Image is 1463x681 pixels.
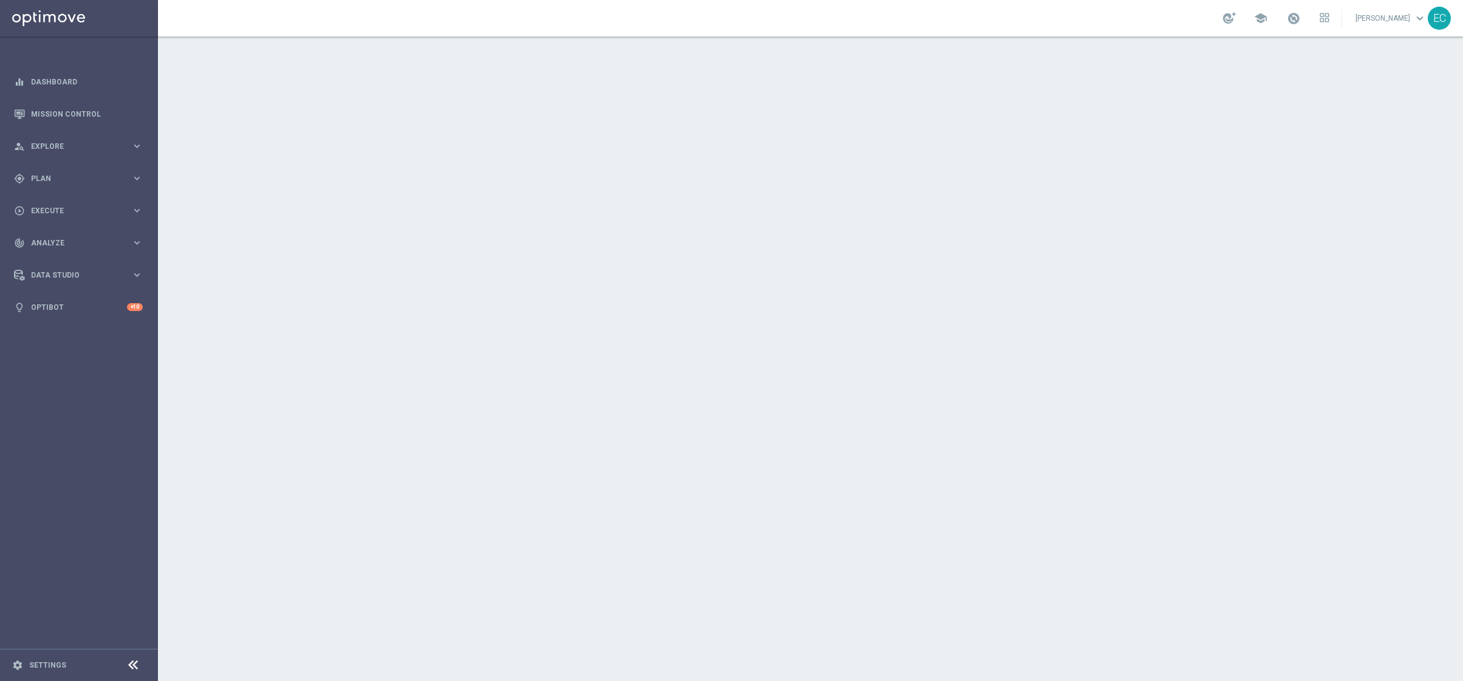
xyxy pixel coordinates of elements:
[14,238,131,248] div: Analyze
[31,175,131,182] span: Plan
[131,269,143,281] i: keyboard_arrow_right
[31,291,127,323] a: Optibot
[13,174,143,183] button: gps_fixed Plan keyboard_arrow_right
[14,205,25,216] i: play_circle_outline
[1254,12,1267,25] span: school
[13,142,143,151] button: person_search Explore keyboard_arrow_right
[13,109,143,119] button: Mission Control
[14,270,131,281] div: Data Studio
[14,141,25,152] i: person_search
[14,98,143,130] div: Mission Control
[14,291,143,323] div: Optibot
[12,660,23,671] i: settings
[127,303,143,311] div: +10
[14,141,131,152] div: Explore
[13,270,143,280] button: Data Studio keyboard_arrow_right
[13,238,143,248] button: track_changes Analyze keyboard_arrow_right
[31,98,143,130] a: Mission Control
[131,173,143,184] i: keyboard_arrow_right
[14,205,131,216] div: Execute
[14,173,131,184] div: Plan
[14,77,25,87] i: equalizer
[31,239,131,247] span: Analyze
[29,662,66,669] a: Settings
[131,237,143,248] i: keyboard_arrow_right
[13,77,143,87] button: equalizer Dashboard
[14,173,25,184] i: gps_fixed
[31,272,131,279] span: Data Studio
[14,238,25,248] i: track_changes
[1428,7,1451,30] div: EC
[1354,9,1428,27] a: [PERSON_NAME]keyboard_arrow_down
[13,206,143,216] button: play_circle_outline Execute keyboard_arrow_right
[131,140,143,152] i: keyboard_arrow_right
[14,302,25,313] i: lightbulb
[31,207,131,214] span: Execute
[13,303,143,312] button: lightbulb Optibot +10
[31,143,131,150] span: Explore
[1413,12,1427,25] span: keyboard_arrow_down
[31,66,143,98] a: Dashboard
[131,205,143,216] i: keyboard_arrow_right
[14,66,143,98] div: Dashboard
